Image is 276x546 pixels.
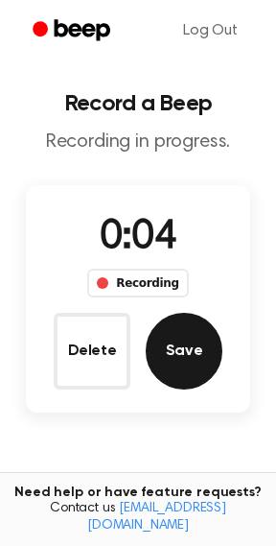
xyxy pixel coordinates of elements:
a: Log Out [164,8,257,54]
span: Contact us [11,501,264,534]
a: Beep [19,12,127,50]
span: 0:04 [100,218,176,258]
a: [EMAIL_ADDRESS][DOMAIN_NAME] [87,502,226,533]
button: Delete Audio Record [54,313,130,390]
button: Save Audio Record [146,313,222,390]
p: Recording in progress. [15,131,261,154]
h1: Record a Beep [15,92,261,115]
div: Recording [87,269,188,297]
